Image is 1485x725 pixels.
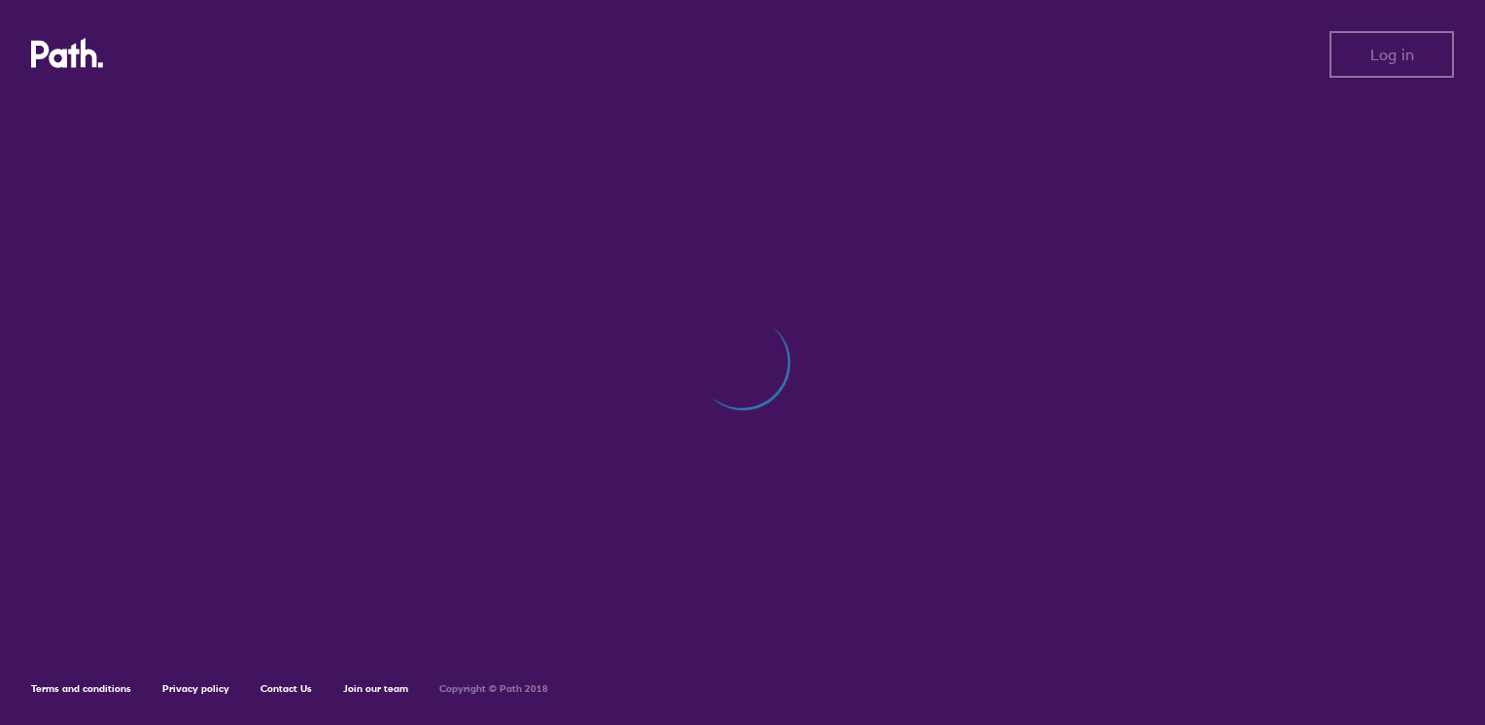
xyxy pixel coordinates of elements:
[31,682,131,695] a: Terms and conditions
[1330,31,1454,78] button: Log in
[343,682,408,695] a: Join our team
[162,682,229,695] a: Privacy policy
[439,683,548,695] h6: Copyright © Path 2018
[1370,46,1414,63] span: Log in
[260,682,312,695] a: Contact Us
